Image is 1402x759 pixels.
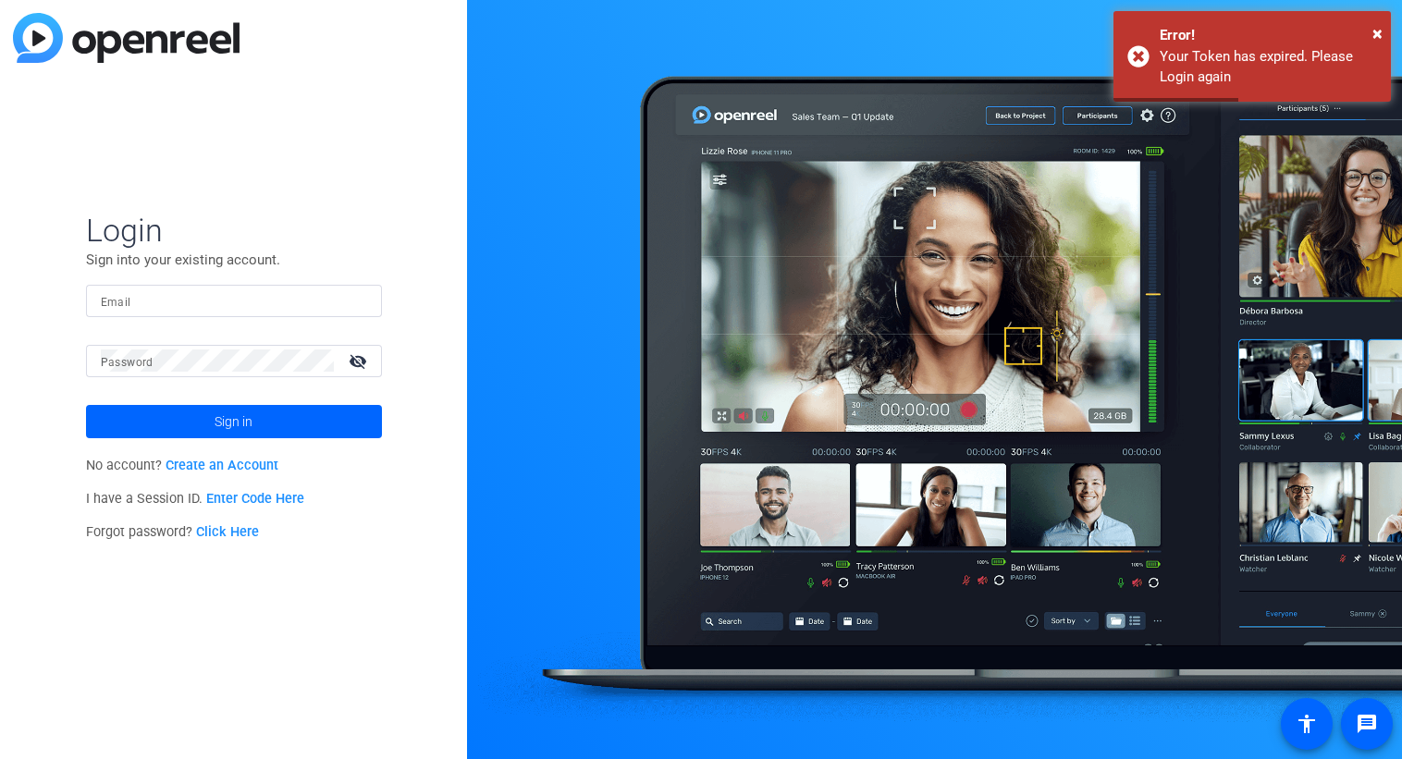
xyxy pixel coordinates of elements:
[86,458,279,473] span: No account?
[206,491,304,507] a: Enter Code Here
[101,296,131,309] mat-label: Email
[1372,22,1383,44] span: ×
[86,250,382,270] p: Sign into your existing account.
[215,398,252,445] span: Sign in
[86,211,382,250] span: Login
[338,348,382,374] mat-icon: visibility_off
[1160,46,1377,88] div: Your Token has expired. Please Login again
[1356,713,1378,735] mat-icon: message
[86,524,260,540] span: Forgot password?
[86,491,305,507] span: I have a Session ID.
[101,289,367,312] input: Enter Email Address
[101,356,154,369] mat-label: Password
[86,405,382,438] button: Sign in
[1160,25,1377,46] div: Error!
[196,524,259,540] a: Click Here
[1372,19,1383,47] button: Close
[1296,713,1318,735] mat-icon: accessibility
[13,13,240,63] img: blue-gradient.svg
[166,458,278,473] a: Create an Account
